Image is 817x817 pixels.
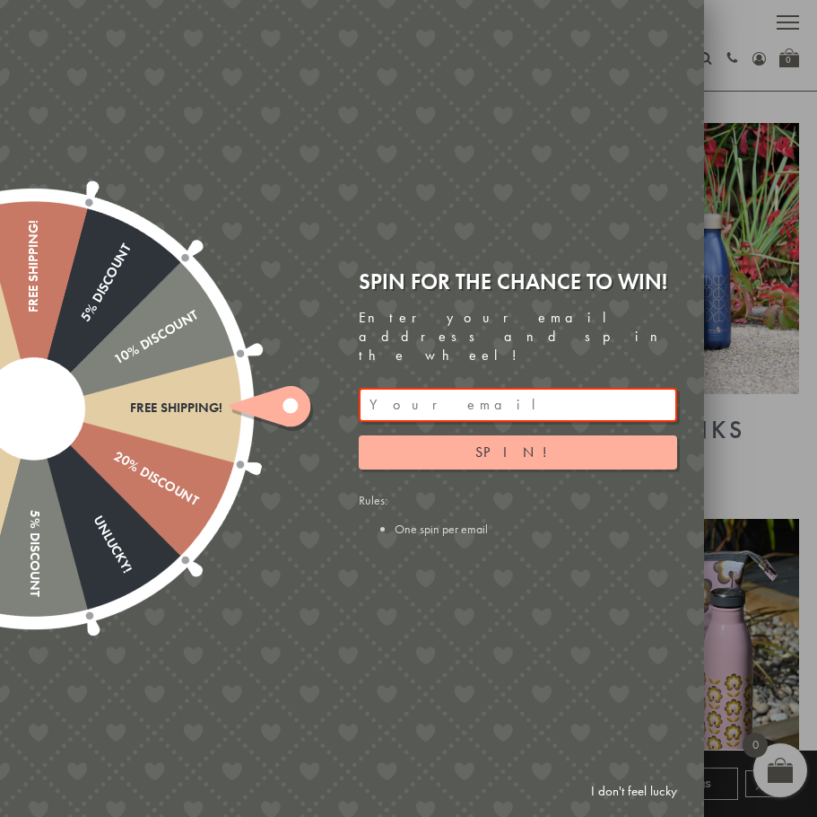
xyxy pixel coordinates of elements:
div: 5% Discount [26,408,41,597]
li: One spin per email [395,521,677,537]
div: Spin for the chance to win! [359,268,677,295]
div: Unlucky! [27,405,135,575]
div: 20% Discount [30,402,200,510]
button: Spin! [359,435,677,470]
div: Enter your email address and spin the wheel! [359,309,677,365]
div: Rules: [359,492,677,537]
div: Free shipping! [26,220,41,408]
div: Free shipping! [34,400,222,416]
div: 5% Discount [27,242,135,412]
a: I don't feel lucky [582,775,686,808]
span: Spin! [475,443,561,461]
input: Your email [359,388,677,422]
div: 10% Discount [30,308,200,416]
